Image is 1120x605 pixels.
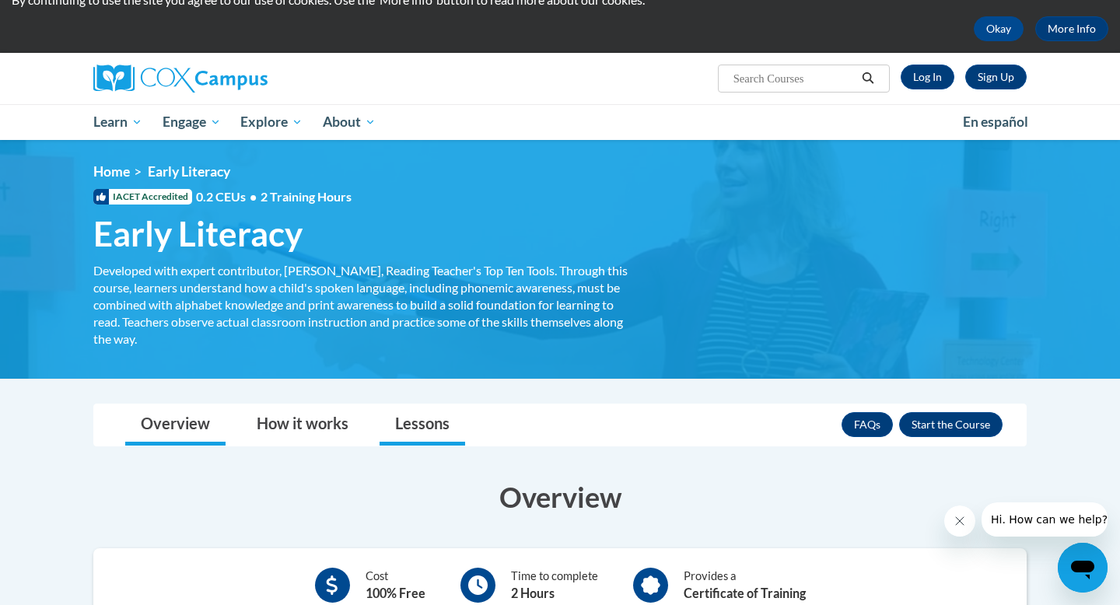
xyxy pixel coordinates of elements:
[240,113,303,131] span: Explore
[148,163,230,180] span: Early Literacy
[152,104,231,140] a: Engage
[732,69,856,88] input: Search Courses
[93,65,389,93] a: Cox Campus
[93,189,192,205] span: IACET Accredited
[366,568,425,603] div: Cost
[944,505,975,537] iframe: Close message
[684,568,806,603] div: Provides a
[323,113,376,131] span: About
[313,104,386,140] a: About
[982,502,1108,537] iframe: Message from company
[261,189,352,204] span: 2 Training Hours
[366,586,425,600] b: 100% Free
[70,104,1050,140] div: Main menu
[163,113,221,131] span: Engage
[953,106,1038,138] a: En español
[196,188,352,205] span: 0.2 CEUs
[230,104,313,140] a: Explore
[93,163,130,180] a: Home
[93,477,1027,516] h3: Overview
[901,65,954,89] a: Log In
[511,586,555,600] b: 2 Hours
[842,412,893,437] a: FAQs
[856,69,880,88] button: Search
[1035,16,1108,41] a: More Info
[963,114,1028,130] span: En español
[93,262,630,348] div: Developed with expert contributor, [PERSON_NAME], Reading Teacher's Top Ten Tools. Through this c...
[241,404,364,446] a: How it works
[250,189,257,204] span: •
[125,404,226,446] a: Overview
[684,586,806,600] b: Certificate of Training
[380,404,465,446] a: Lessons
[93,213,303,254] span: Early Literacy
[899,412,1003,437] button: Enroll
[974,16,1024,41] button: Okay
[93,65,268,93] img: Cox Campus
[511,568,598,603] div: Time to complete
[93,113,142,131] span: Learn
[83,104,152,140] a: Learn
[965,65,1027,89] a: Register
[1058,543,1108,593] iframe: Button to launch messaging window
